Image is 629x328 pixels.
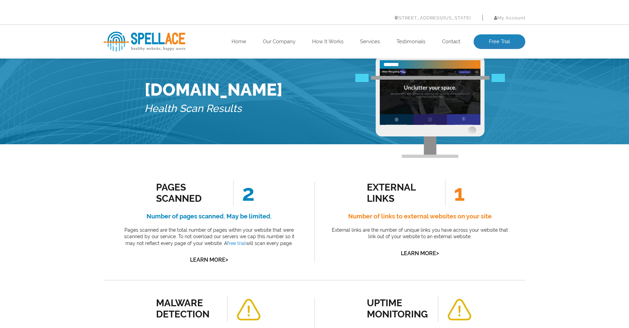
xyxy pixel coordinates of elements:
div: external links [367,182,428,204]
h1: [DOMAIN_NAME] [144,80,283,100]
h4: Number of links to external websites on your site [330,211,510,222]
p: Pages scanned are the total number of pages within your website that were scanned by our service.... [119,227,299,247]
a: Learn More> [190,257,228,263]
h5: Health Scan Results [144,100,283,118]
div: malware detection [156,297,218,320]
span: 2 [233,180,255,206]
p: External links are the number of unique links you have across your website that link out of your ... [330,227,510,240]
img: alert [236,299,261,321]
div: uptime monitoring [367,297,428,320]
span: 1 [445,180,465,206]
a: free trial [227,241,246,246]
a: Free Trial [474,34,525,49]
a: Learn More> [401,250,439,257]
img: alert [447,299,472,321]
img: Free Webiste Analysis [355,74,505,82]
img: SpellAce [104,32,185,52]
span: > [225,255,228,264]
span: > [436,248,439,258]
h4: Number of pages scanned. May be limited. [119,211,299,222]
div: Pages Scanned [156,182,218,204]
img: Free Website Analysis [380,69,480,125]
